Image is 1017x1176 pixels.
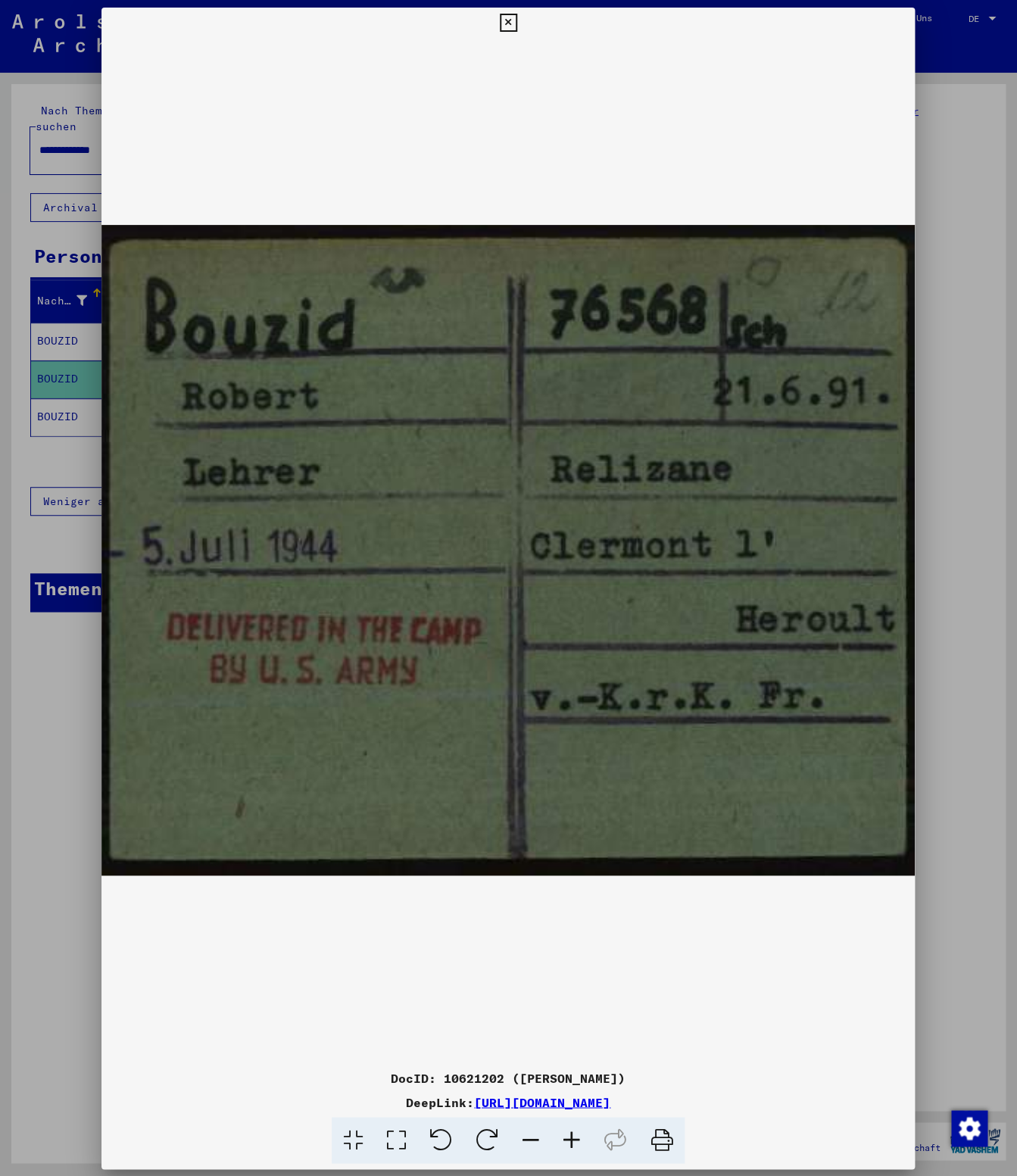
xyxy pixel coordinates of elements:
div: DeepLink: [101,1093,915,1111]
img: 001.jpg [101,38,915,1062]
a: [URL][DOMAIN_NAME] [474,1094,610,1109]
div: DocID: 10621202 ([PERSON_NAME]) [101,1068,915,1087]
img: Zustimmung ändern [951,1110,987,1146]
div: Zustimmung ändern [950,1109,987,1146]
